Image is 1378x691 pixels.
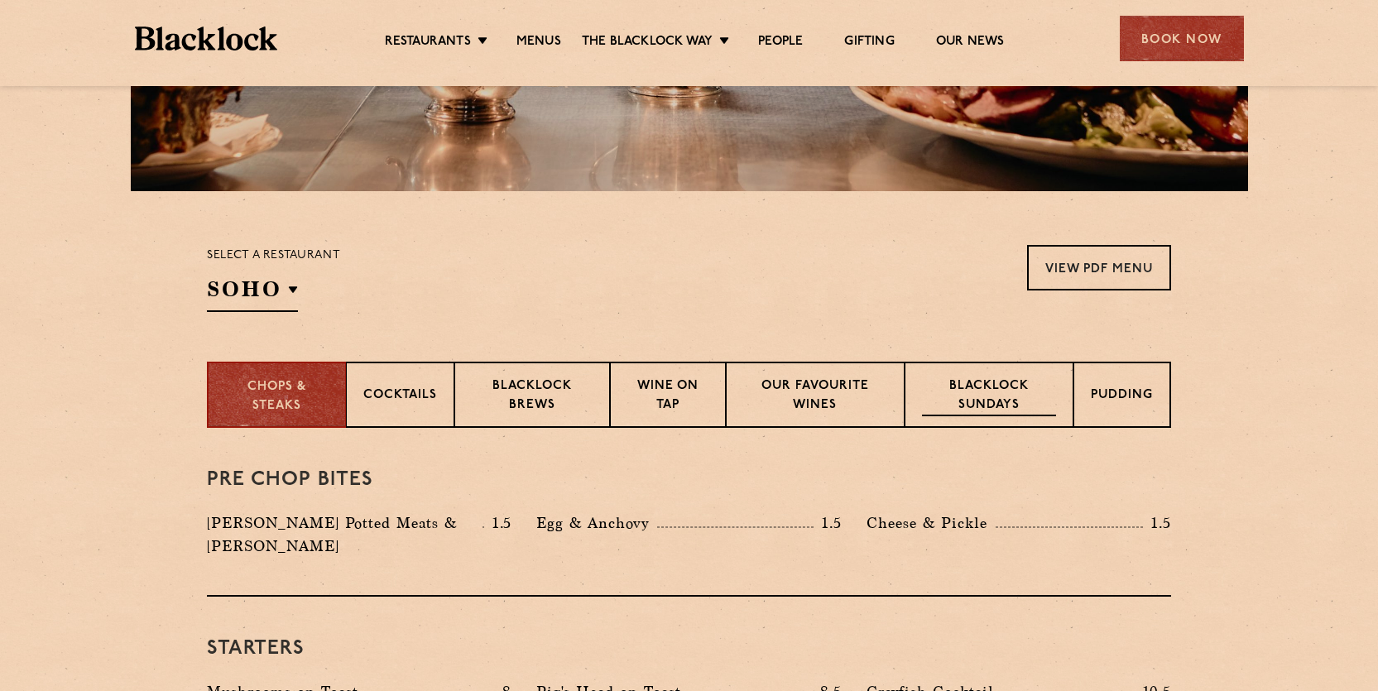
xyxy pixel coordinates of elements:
p: Blacklock Brews [472,377,593,416]
p: Chops & Steaks [225,378,329,415]
a: People [758,34,803,52]
h2: SOHO [207,275,298,312]
h3: Starters [207,638,1171,660]
p: 1.5 [484,512,512,534]
p: 1.5 [814,512,842,534]
a: The Blacklock Way [582,34,713,52]
p: [PERSON_NAME] Potted Meats & [PERSON_NAME] [207,511,483,558]
h3: Pre Chop Bites [207,469,1171,491]
p: Select a restaurant [207,245,340,266]
a: Gifting [844,34,894,52]
div: Book Now [1120,16,1244,61]
img: BL_Textured_Logo-footer-cropped.svg [135,26,278,50]
p: Our favourite wines [743,377,886,416]
a: Menus [516,34,561,52]
a: Restaurants [385,34,471,52]
p: Egg & Anchovy [536,511,657,535]
p: 1.5 [1143,512,1171,534]
p: Pudding [1091,386,1153,407]
p: Cheese & Pickle [867,511,996,535]
a: Our News [936,34,1005,52]
p: Wine on Tap [627,377,708,416]
p: Blacklock Sundays [922,377,1056,416]
a: View PDF Menu [1027,245,1171,290]
p: Cocktails [363,386,437,407]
